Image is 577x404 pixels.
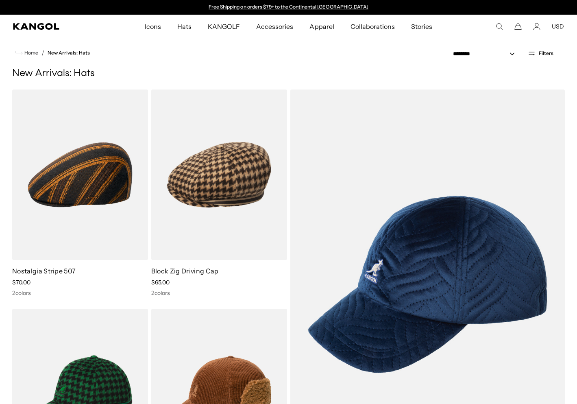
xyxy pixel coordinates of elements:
[12,68,565,80] h1: New Arrivals: Hats
[403,15,440,38] a: Stories
[12,90,148,260] img: Nostalgia Stripe 507
[48,50,90,56] a: New Arrivals: Hats
[13,23,95,30] a: Kangol
[151,279,170,286] span: $65.00
[552,23,564,30] button: USD
[533,23,540,30] a: Account
[177,15,192,38] span: Hats
[151,90,287,260] img: Block Zig Driving Cap
[205,4,372,11] div: Announcement
[351,15,395,38] span: Collaborations
[12,279,30,286] span: $70.00
[145,15,161,38] span: Icons
[301,15,342,38] a: Apparel
[523,50,558,57] button: Open filters
[205,4,372,11] div: 1 of 2
[169,15,200,38] a: Hats
[411,15,432,38] span: Stories
[23,50,38,56] span: Home
[496,23,503,30] summary: Search here
[450,50,523,58] select: Sort by: Featured
[209,4,368,10] a: Free Shipping on orders $79+ to the Continental [GEOGRAPHIC_DATA]
[137,15,169,38] a: Icons
[309,15,334,38] span: Apparel
[12,267,76,275] a: Nostalgia Stripe 507
[12,289,148,297] div: 2 colors
[256,15,293,38] span: Accessories
[342,15,403,38] a: Collaborations
[151,267,219,275] a: Block Zig Driving Cap
[200,15,248,38] a: KANGOLF
[248,15,301,38] a: Accessories
[15,49,38,57] a: Home
[208,15,240,38] span: KANGOLF
[205,4,372,11] slideshow-component: Announcement bar
[38,48,44,58] li: /
[514,23,522,30] button: Cart
[151,289,287,297] div: 2 colors
[539,50,553,56] span: Filters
